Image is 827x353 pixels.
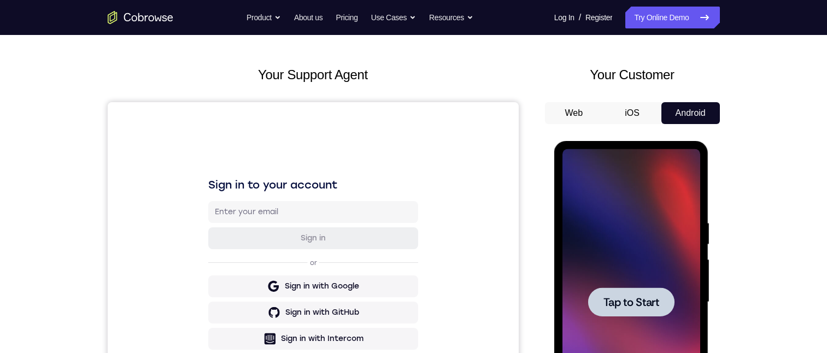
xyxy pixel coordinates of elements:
[200,156,212,165] p: or
[101,173,310,195] button: Sign in with Google
[247,7,281,28] button: Product
[661,102,720,124] button: Android
[49,156,105,167] span: Tap to Start
[108,11,173,24] a: Go to the home page
[34,146,120,175] button: Tap to Start
[177,179,251,190] div: Sign in with Google
[603,102,661,124] button: iOS
[545,102,603,124] button: Web
[429,7,473,28] button: Resources
[101,226,310,248] button: Sign in with Intercom
[294,7,322,28] a: About us
[178,205,251,216] div: Sign in with GitHub
[625,7,719,28] a: Try Online Demo
[336,7,357,28] a: Pricing
[185,283,262,291] a: Create a new account
[579,11,581,24] span: /
[585,7,612,28] a: Register
[371,7,416,28] button: Use Cases
[101,199,310,221] button: Sign in with GitHub
[173,231,256,242] div: Sign in with Intercom
[554,7,574,28] a: Log In
[545,65,720,85] h2: Your Customer
[39,276,134,324] div: Unexpectedly lost connection to device
[101,252,310,274] button: Sign in with Zendesk
[108,65,519,85] h2: Your Support Agent
[174,257,255,268] div: Sign in with Zendesk
[101,283,310,291] p: Don't have an account?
